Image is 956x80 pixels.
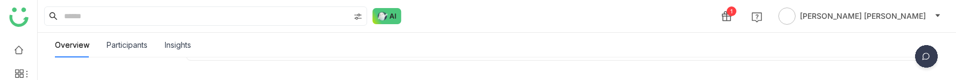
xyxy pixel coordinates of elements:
[354,12,362,21] img: search-type.svg
[55,39,89,51] div: Overview
[751,12,762,23] img: help.svg
[913,45,940,72] img: dsr-chat-floating.svg
[776,8,943,25] button: [PERSON_NAME] [PERSON_NAME]
[727,6,736,16] div: 1
[165,39,191,51] div: Insights
[9,8,29,27] img: logo
[778,8,796,25] img: avatar
[372,8,402,24] img: ask-buddy-normal.svg
[800,10,926,22] span: [PERSON_NAME] [PERSON_NAME]
[107,39,147,51] div: Participants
